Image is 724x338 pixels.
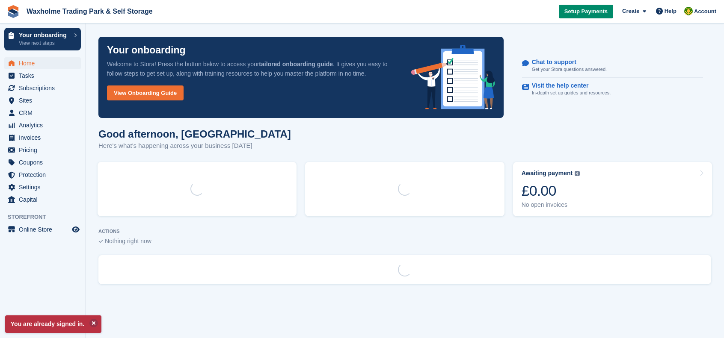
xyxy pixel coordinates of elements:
a: menu [4,194,81,206]
span: Nothing right now [105,238,151,244]
a: Your onboarding View next steps [4,28,81,50]
img: blank_slate_check_icon-ba018cac091ee9be17c0a81a6c232d5eb81de652e7a59be601be346b1b6ddf79.svg [98,240,103,243]
a: Preview store [71,224,81,235]
a: menu [4,181,81,193]
a: menu [4,107,81,119]
a: menu [4,156,81,168]
img: Waxholme Self Storage [684,7,693,15]
span: Protection [19,169,70,181]
p: Chat to support [532,59,600,66]
span: Invoices [19,132,70,144]
a: Setup Payments [559,5,613,19]
a: menu [4,82,81,94]
span: Capital [19,194,70,206]
div: No open invoices [522,201,580,209]
a: menu [4,70,81,82]
span: Settings [19,181,70,193]
p: ACTIONS [98,229,711,234]
a: menu [4,119,81,131]
a: menu [4,57,81,69]
span: Help [665,7,677,15]
p: Welcome to Stora! Press the button below to access your . It gives you easy to follow steps to ge... [107,59,398,78]
span: Setup Payments [564,7,608,16]
a: Waxholme Trading Park & Self Storage [23,4,156,18]
h1: Good afternoon, [GEOGRAPHIC_DATA] [98,128,291,140]
span: Sites [19,94,70,106]
a: Chat to support Get your Stora questions answered. [522,54,703,78]
strong: tailored onboarding guide [259,61,333,68]
a: menu [4,169,81,181]
p: View next steps [19,39,70,47]
div: £0.00 [522,182,580,200]
p: In-depth set up guides and resources. [532,89,611,97]
span: Coupons [19,156,70,168]
img: stora-icon-8386f47178a22dfd0bd8f6a31ec36ba5ce8667c1dd55bd0f319d3a0aa187defe.svg [7,5,20,18]
a: menu [4,94,81,106]
img: icon-info-grey-7440780725fd019a000dd9b08b2336e03edf1995a4989e88bcd33f0948082b44.svg [575,171,580,176]
img: onboarding-info-6c161a55d2c0e0a8cae90662b2fe09162a5109e8cc188191df67fb4f79e88e88.svg [411,45,495,109]
p: Your onboarding [19,32,70,38]
span: CRM [19,107,70,119]
a: Awaiting payment £0.00 No open invoices [513,162,712,216]
span: Pricing [19,144,70,156]
a: menu [4,223,81,235]
a: Visit the help center In-depth set up guides and resources. [522,78,703,101]
p: Get your Stora questions answered. [532,66,607,73]
p: You are already signed in. [5,315,101,333]
span: Analytics [19,119,70,131]
div: Awaiting payment [522,170,573,177]
span: Tasks [19,70,70,82]
p: Your onboarding [107,45,186,55]
span: Subscriptions [19,82,70,94]
span: Online Store [19,223,70,235]
span: Create [622,7,639,15]
p: Here's what's happening across your business [DATE] [98,141,291,151]
a: menu [4,132,81,144]
span: Home [19,57,70,69]
a: menu [4,144,81,156]
a: View Onboarding Guide [107,85,184,100]
p: Visit the help center [532,82,604,89]
span: Account [694,7,716,16]
span: Storefront [8,213,85,221]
